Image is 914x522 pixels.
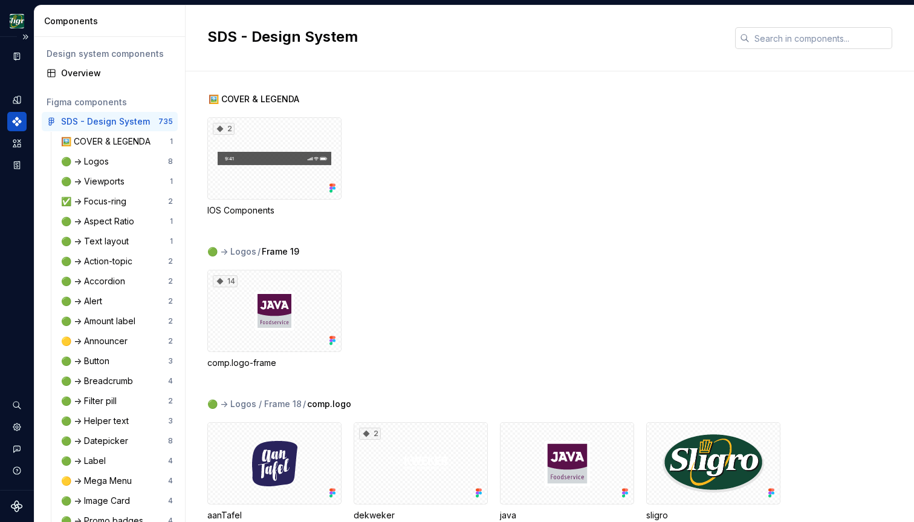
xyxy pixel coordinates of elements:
[56,312,178,331] a: 🟢 -> Amount label2
[7,396,27,415] button: Search ⌘K
[56,491,178,511] a: 🟢 -> Image Card4
[7,439,27,458] button: Contact support
[61,116,150,128] div: SDS - Design System
[168,276,173,286] div: 2
[56,292,178,311] a: 🟢 -> Alert2
[61,475,137,487] div: 🟡 -> Mega Menu
[56,252,178,271] a: 🟢 -> Action-topic2
[500,509,634,521] div: java
[646,422,780,521] div: sligro
[61,235,134,247] div: 🟢 -> Text layout
[168,336,173,346] div: 2
[61,195,131,207] div: ✅ -> Focus-ring
[56,172,178,191] a: 🟢 -> Viewports1
[168,356,173,366] div: 3
[42,112,178,131] a: SDS - Design System735
[56,391,178,411] a: 🟢 -> Filter pill2
[7,90,27,109] a: Design tokens
[7,134,27,153] a: Assets
[168,436,173,446] div: 8
[61,295,107,307] div: 🟢 -> Alert
[262,246,299,258] span: Frame 19
[303,398,306,410] span: /
[61,135,155,148] div: 🖼️ COVER & LEGENDA
[56,192,178,211] a: ✅ -> Focus-ring2
[42,64,178,83] a: Overview
[61,175,129,188] div: 🟢 -> Viewports
[168,316,173,326] div: 2
[168,197,173,206] div: 2
[56,272,178,291] a: 🟢 -> Accordion2
[207,270,342,369] div: 14comp.logo-frame
[168,476,173,486] div: 4
[56,451,178,471] a: 🟢 -> Label4
[158,117,173,126] div: 735
[56,331,178,351] a: 🟡 -> Announcer2
[61,275,130,287] div: 🟢 -> Accordion
[209,93,299,105] span: 🖼️ COVER & LEGENDA
[207,246,256,258] div: 🟢 -> Logos
[61,315,140,327] div: 🟢 -> Amount label
[207,204,342,217] div: IOS Components
[359,428,381,440] div: 2
[61,495,135,507] div: 🟢 -> Image Card
[213,123,235,135] div: 2
[56,471,178,491] a: 🟡 -> Mega Menu4
[170,137,173,146] div: 1
[44,15,180,27] div: Components
[170,217,173,226] div: 1
[11,500,23,512] svg: Supernova Logo
[207,117,342,217] div: 2IOS Components
[168,157,173,166] div: 8
[168,496,173,506] div: 4
[168,396,173,406] div: 2
[56,351,178,371] a: 🟢 -> Button3
[207,509,342,521] div: aanTafel
[61,375,138,387] div: 🟢 -> Breadcrumb
[61,215,139,227] div: 🟢 -> Aspect Ratio
[61,155,114,168] div: 🟢 -> Logos
[47,48,173,60] div: Design system components
[61,255,137,267] div: 🟢 -> Action-topic
[7,112,27,131] a: Components
[207,398,302,410] div: 🟢 -> Logos / Frame 18
[207,422,342,521] div: aanTafel
[61,335,132,347] div: 🟡 -> Announcer
[61,415,134,427] div: 🟢 -> Helper text
[7,155,27,175] div: Storybook stories
[207,357,342,369] div: comp.logo-frame
[56,132,178,151] a: 🖼️ COVER & LEGENDA1
[56,152,178,171] a: 🟢 -> Logos8
[47,96,173,108] div: Figma components
[61,355,114,367] div: 🟢 -> Button
[258,246,261,258] span: /
[207,27,721,47] h2: SDS - Design System
[61,435,133,447] div: 🟢 -> Datepicker
[168,256,173,266] div: 2
[17,28,34,45] button: Expand sidebar
[7,47,27,66] a: Documentation
[168,416,173,426] div: 3
[61,67,173,79] div: Overview
[10,14,24,28] img: 1515fa79-85a1-47b9-9547-3b635611c5f8.png
[168,296,173,306] div: 2
[61,455,111,467] div: 🟢 -> Label
[56,232,178,251] a: 🟢 -> Text layout1
[61,395,122,407] div: 🟢 -> Filter pill
[56,371,178,391] a: 🟢 -> Breadcrumb4
[56,411,178,431] a: 🟢 -> Helper text3
[354,509,488,521] div: dekweker
[170,237,173,246] div: 1
[646,509,780,521] div: sligro
[7,417,27,437] a: Settings
[213,275,238,287] div: 14
[56,212,178,231] a: 🟢 -> Aspect Ratio1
